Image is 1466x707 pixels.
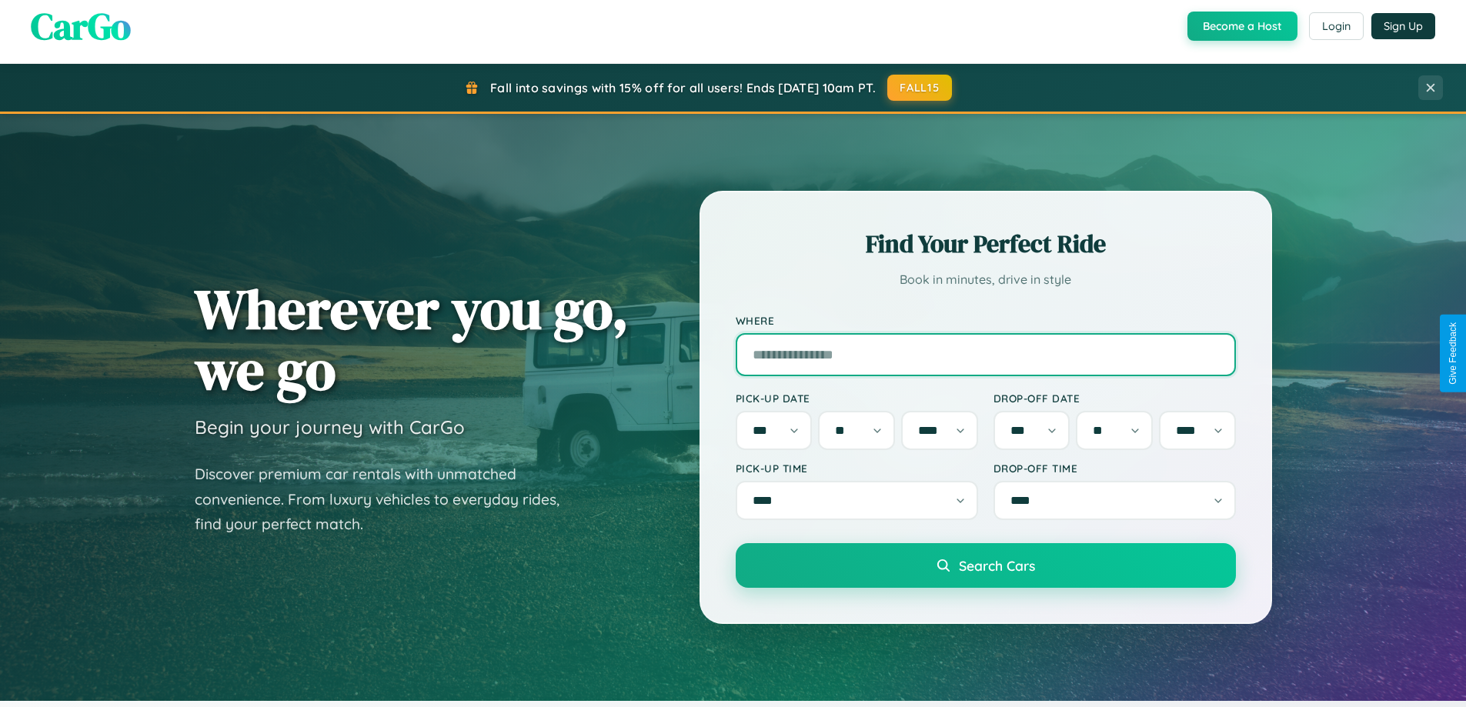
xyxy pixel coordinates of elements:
span: Fall into savings with 15% off for all users! Ends [DATE] 10am PT. [490,80,876,95]
label: Drop-off Time [993,462,1236,475]
div: Give Feedback [1448,322,1458,385]
span: CarGo [31,1,131,52]
button: Sign Up [1371,13,1435,39]
h1: Wherever you go, we go [195,278,629,400]
button: Search Cars [736,543,1236,588]
button: FALL15 [887,75,952,101]
label: Pick-up Time [736,462,978,475]
button: Login [1309,12,1364,40]
span: Search Cars [959,557,1035,574]
label: Pick-up Date [736,392,978,405]
p: Book in minutes, drive in style [736,268,1236,291]
p: Discover premium car rentals with unmatched convenience. From luxury vehicles to everyday rides, ... [195,462,579,537]
label: Drop-off Date [993,392,1236,405]
button: Become a Host [1187,12,1297,41]
h2: Find Your Perfect Ride [736,227,1236,261]
label: Where [736,314,1236,327]
h3: Begin your journey with CarGo [195,415,465,439]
